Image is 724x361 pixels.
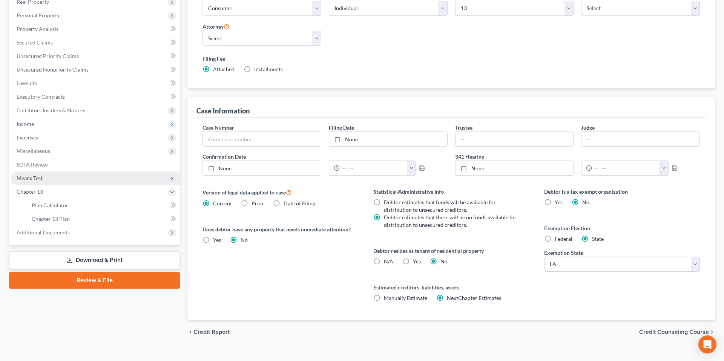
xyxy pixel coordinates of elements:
[329,132,447,146] a: None
[384,214,517,228] span: Debtor estimates that there will be no funds available for distribution to unsecured creditors.
[11,36,180,49] a: Secured Claims
[241,237,248,243] span: No
[17,188,43,195] span: Chapter 13
[17,175,43,181] span: Means Test
[202,225,358,233] label: Does debtor have any property that needs immediate attention?
[451,153,704,161] label: 341 Hearing
[455,124,472,132] label: Trustee
[202,124,234,132] label: Case Number
[340,161,407,175] input: -- : --
[17,134,38,141] span: Expenses
[413,258,421,265] span: Yes
[384,295,427,301] span: Manually Estimate
[26,212,180,226] a: Chapter 13 Plan
[555,199,563,205] span: Yes
[203,132,321,146] input: Enter case number...
[11,158,180,171] a: SOFA Review
[17,161,48,168] span: SOFA Review
[252,200,264,207] span: Prior
[447,295,501,301] span: NextChapter Estimates
[582,199,589,205] span: No
[581,124,595,132] label: Judge
[592,236,604,242] span: State
[17,121,34,127] span: Income
[17,12,60,18] span: Personal Property
[373,188,529,196] label: Statistical/Administrative Info
[639,329,709,335] span: Credit Counseling Course
[26,199,180,212] a: Plan Calculator
[32,202,68,208] span: Plan Calculator
[17,53,79,59] span: Unsecured Priority Claims
[213,200,232,207] span: Current
[373,283,529,291] label: Estimated creditors, liabilities, assets
[555,236,572,242] span: Federal
[187,329,193,335] i: chevron_left
[456,132,574,146] input: --
[440,258,448,265] span: No
[709,329,715,335] i: chevron_right
[11,22,180,36] a: Property Analysis
[544,249,583,257] label: Exemption State
[11,49,180,63] a: Unsecured Priority Claims
[592,161,660,175] input: -- : --
[11,76,180,90] a: Lawsuits
[17,66,89,73] span: Unsecured Nonpriority Claims
[11,63,180,76] a: Unsecured Nonpriority Claims
[544,224,700,232] label: Exemption Election
[11,90,180,104] a: Executory Contracts
[329,124,354,132] label: Filing Date
[544,188,700,196] label: Debtor is a tax exempt organization
[17,148,50,154] span: Miscellaneous
[254,66,283,72] span: Installments
[213,66,235,72] span: Attached
[456,161,574,175] a: None
[202,188,358,197] label: Version of legal data applied to case
[639,329,715,335] button: Credit Counseling Course chevron_right
[193,329,230,335] span: Credit Report
[17,229,70,236] span: Additional Documents
[187,329,230,335] button: chevron_left Credit Report
[17,26,58,32] span: Property Analysis
[196,106,250,115] div: Case Information
[698,335,716,353] div: Open Intercom Messenger
[17,93,65,100] span: Executory Contracts
[17,107,85,113] span: Codebtors Insiders & Notices
[202,22,230,31] label: Attorney
[213,237,221,243] span: Yes
[202,55,700,63] label: Filing Fee
[17,39,53,46] span: Secured Claims
[284,200,315,207] span: Date of Filing
[199,153,451,161] label: Confirmation Date
[203,161,321,175] a: None
[32,216,70,222] span: Chapter 13 Plan
[9,251,180,269] a: Download & Print
[17,80,37,86] span: Lawsuits
[9,272,180,289] a: Review & File
[384,258,393,265] span: N/A
[581,132,699,146] input: --
[384,199,496,213] span: Debtor estimates that funds will be available for distribution to unsecured creditors.
[373,247,529,255] label: Debtor resides as tenant of residential property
